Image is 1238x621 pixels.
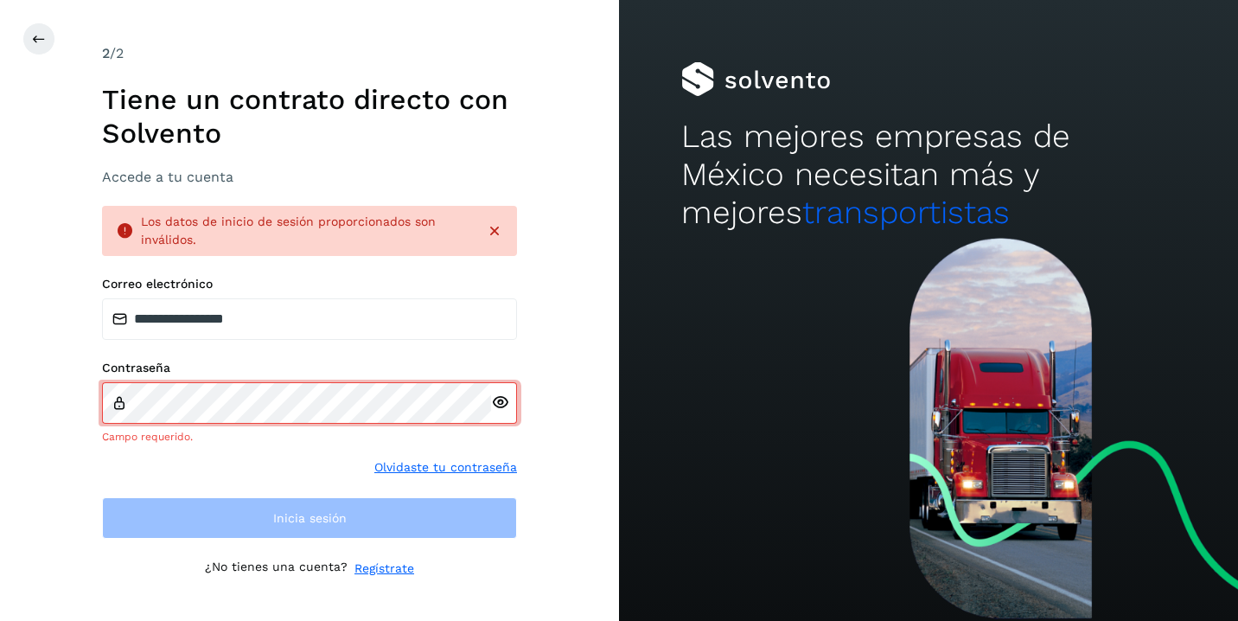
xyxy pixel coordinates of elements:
[354,560,414,578] a: Regístrate
[802,194,1010,231] span: transportistas
[102,497,517,539] button: Inicia sesión
[681,118,1177,233] h2: Las mejores empresas de México necesitan más y mejores
[102,83,517,150] h1: Tiene un contrato directo con Solvento
[102,277,517,291] label: Correo electrónico
[102,169,517,185] h3: Accede a tu cuenta
[102,429,517,445] div: Campo requerido.
[141,213,472,249] div: Los datos de inicio de sesión proporcionados son inválidos.
[102,361,517,375] label: Contraseña
[205,560,348,578] p: ¿No tienes una cuenta?
[273,512,347,524] span: Inicia sesión
[374,458,517,477] a: Olvidaste tu contraseña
